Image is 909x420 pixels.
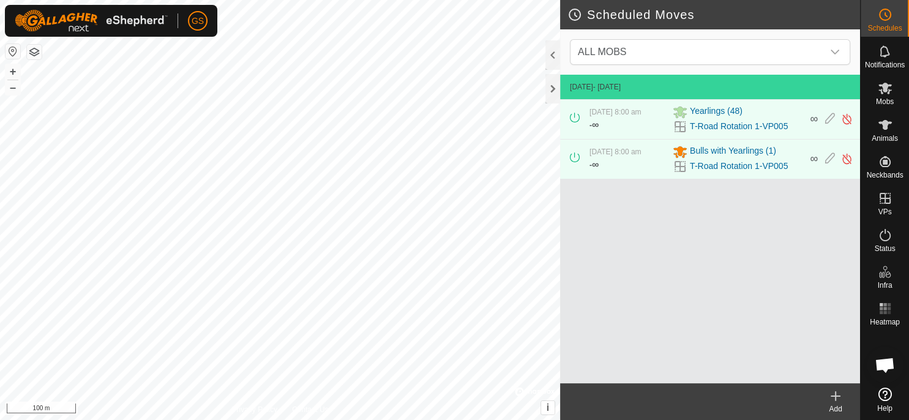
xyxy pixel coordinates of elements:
span: ∞ [810,113,818,125]
div: Open chat [867,347,903,383]
span: VPs [878,208,891,216]
div: - [589,118,599,132]
span: Infra [877,282,892,289]
a: Privacy Policy [231,404,277,415]
div: - [589,157,599,172]
h2: Scheduled Moves [567,7,860,22]
span: [DATE] [570,83,593,91]
span: Help [877,405,892,412]
span: Status [874,245,895,252]
img: Turn off schedule move [841,113,853,126]
a: T-Road Rotation 1-VP005 [690,160,788,173]
span: Yearlings (48) [690,105,743,119]
span: Mobs [876,98,894,105]
span: ALL MOBS [573,40,823,64]
span: ∞ [810,152,818,165]
span: Schedules [867,24,902,32]
button: – [6,80,20,95]
span: Neckbands [866,171,903,179]
span: ∞ [592,119,599,130]
button: + [6,64,20,79]
span: Animals [872,135,898,142]
span: Heatmap [870,318,900,326]
span: ∞ [592,159,599,170]
span: GS [192,15,204,28]
button: Reset Map [6,44,20,59]
img: Turn off schedule move [841,152,853,165]
span: ALL MOBS [578,47,626,57]
div: dropdown trigger [823,40,847,64]
a: T-Road Rotation 1-VP005 [690,120,788,133]
img: Gallagher Logo [15,10,168,32]
button: i [541,401,555,414]
span: - [DATE] [593,83,621,91]
span: Notifications [865,61,905,69]
a: Help [861,383,909,417]
a: Contact Us [292,404,328,415]
span: [DATE] 8:00 am [589,108,641,116]
span: Bulls with Yearlings (1) [690,144,776,159]
div: Add [811,403,860,414]
span: i [547,402,549,413]
button: Map Layers [27,45,42,59]
span: [DATE] 8:00 am [589,148,641,156]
